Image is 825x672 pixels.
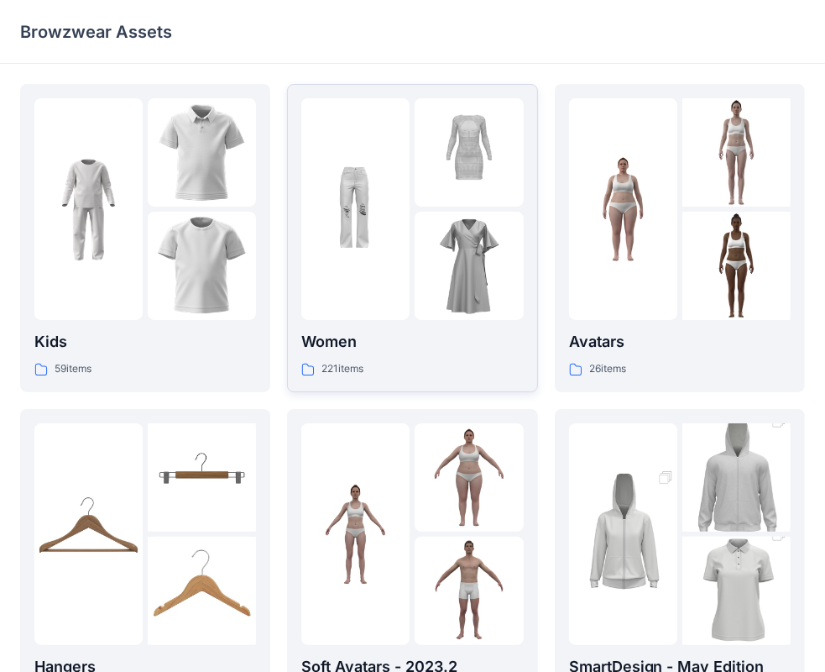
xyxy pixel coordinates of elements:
p: 221 items [321,360,363,378]
img: folder 2 [415,423,523,532]
p: Kids [34,330,256,354]
p: 26 items [589,360,626,378]
img: folder 1 [569,155,677,264]
img: folder 3 [415,537,523,645]
img: folder 2 [682,98,791,207]
p: 59 items [55,360,91,378]
img: folder 1 [34,480,143,588]
img: folder 2 [415,98,523,207]
img: folder 1 [569,453,677,616]
img: folder 1 [301,155,410,264]
img: folder 3 [415,212,523,320]
img: folder 1 [34,155,143,264]
img: folder 3 [148,212,256,320]
p: Women [301,330,523,354]
a: folder 1folder 2folder 3Women221items [287,84,537,392]
img: folder 2 [148,423,256,532]
a: folder 1folder 2folder 3Kids59items [20,84,270,392]
img: folder 2 [148,98,256,207]
img: folder 3 [682,212,791,320]
img: folder 2 [682,396,791,559]
p: Avatars [569,330,791,354]
a: folder 1folder 2folder 3Avatars26items [555,84,805,392]
p: Browzwear Assets [20,20,172,44]
img: folder 1 [301,480,410,588]
img: folder 3 [148,537,256,645]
